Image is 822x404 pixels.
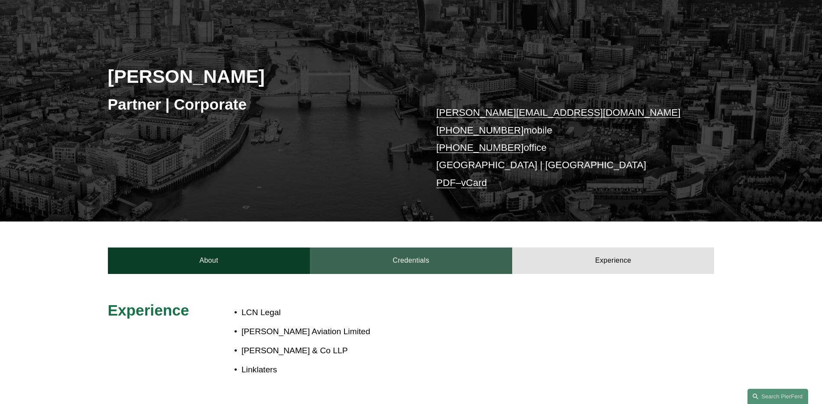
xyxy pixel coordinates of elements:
[512,248,715,274] a: Experience
[310,248,512,274] a: Credentials
[241,324,638,339] p: [PERSON_NAME] Aviation Limited
[436,104,689,192] p: mobile office [GEOGRAPHIC_DATA] | [GEOGRAPHIC_DATA] –
[436,177,456,188] a: PDF
[108,248,310,274] a: About
[436,107,681,118] a: [PERSON_NAME][EMAIL_ADDRESS][DOMAIN_NAME]
[436,142,524,153] a: [PHONE_NUMBER]
[108,95,411,114] h3: Partner | Corporate
[108,65,411,88] h2: [PERSON_NAME]
[241,362,638,378] p: Linklaters
[747,389,808,404] a: Search this site
[461,177,487,188] a: vCard
[436,125,524,136] a: [PHONE_NUMBER]
[241,305,638,320] p: LCN Legal
[241,343,638,358] p: [PERSON_NAME] & Co LLP
[108,302,189,319] span: Experience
